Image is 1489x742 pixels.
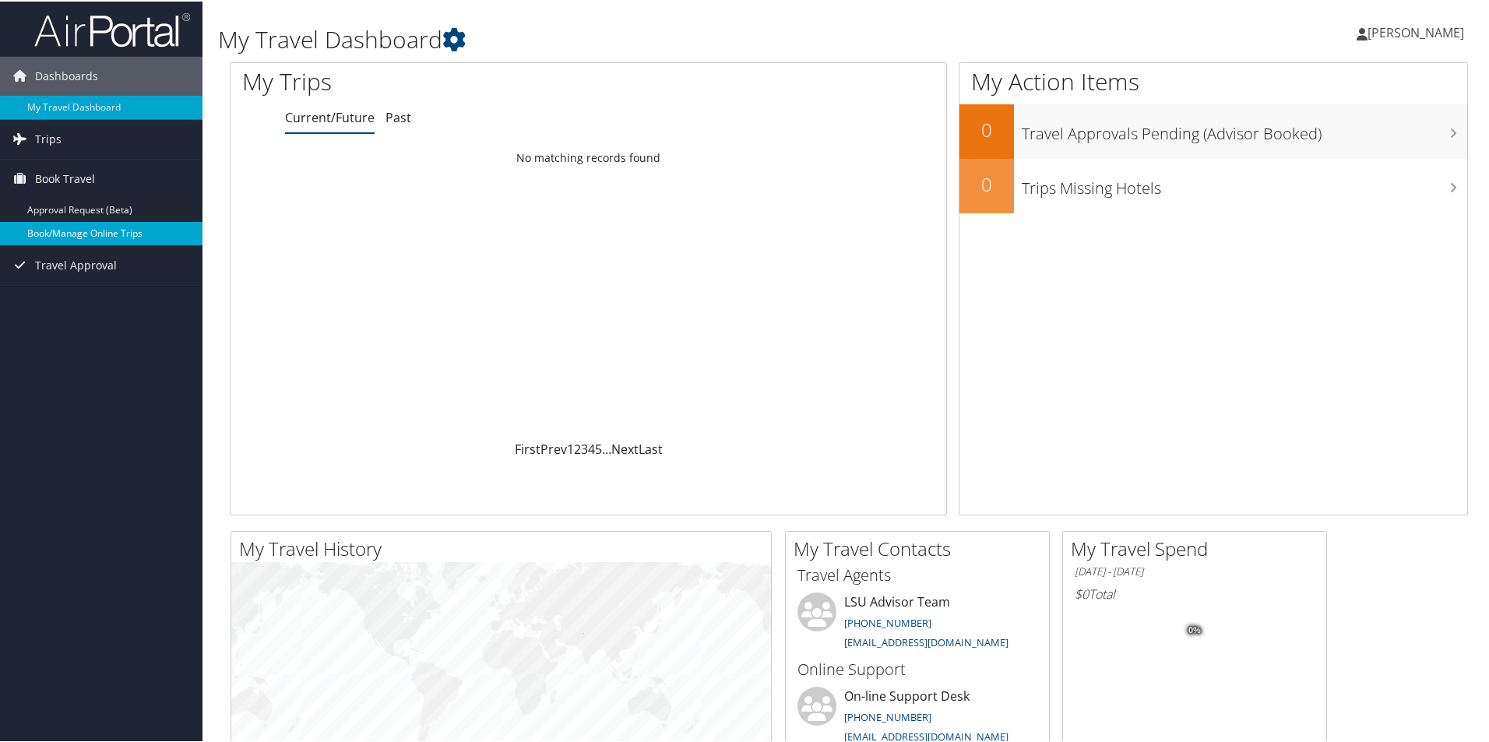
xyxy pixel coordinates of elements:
h6: Total [1075,584,1315,601]
h2: My Travel History [239,534,771,561]
h3: Online Support [797,657,1037,679]
a: 2 [574,439,581,456]
a: [PHONE_NUMBER] [844,709,931,723]
h2: My Travel Contacts [794,534,1049,561]
a: 1 [567,439,574,456]
h1: My Trips [242,64,636,97]
a: Current/Future [285,107,375,125]
h1: My Travel Dashboard [218,22,1059,55]
span: $0 [1075,584,1089,601]
span: Trips [35,118,62,157]
a: 4 [588,439,595,456]
h6: [DATE] - [DATE] [1075,563,1315,578]
img: airportal-logo.png [34,10,190,47]
span: [PERSON_NAME] [1368,23,1464,40]
span: Travel Approval [35,244,117,283]
tspan: 0% [1188,624,1201,634]
h1: My Action Items [959,64,1467,97]
a: Prev [540,439,567,456]
a: First [515,439,540,456]
h3: Travel Agents [797,563,1037,585]
a: [EMAIL_ADDRESS][DOMAIN_NAME] [844,728,1009,742]
a: 5 [595,439,602,456]
h3: Trips Missing Hotels [1022,168,1467,198]
a: [PERSON_NAME] [1357,8,1480,55]
span: Dashboards [35,55,98,94]
a: 0Trips Missing Hotels [959,157,1467,212]
span: Book Travel [35,158,95,197]
a: 3 [581,439,588,456]
span: … [602,439,611,456]
h3: Travel Approvals Pending (Advisor Booked) [1022,114,1467,143]
h2: My Travel Spend [1071,534,1326,561]
a: [EMAIL_ADDRESS][DOMAIN_NAME] [844,634,1009,648]
a: 0Travel Approvals Pending (Advisor Booked) [959,103,1467,157]
a: [PHONE_NUMBER] [844,614,931,628]
a: Last [639,439,663,456]
a: Past [385,107,411,125]
td: No matching records found [231,142,946,171]
h2: 0 [959,170,1014,196]
li: LSU Advisor Team [790,591,1045,655]
h2: 0 [959,115,1014,142]
a: Next [611,439,639,456]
